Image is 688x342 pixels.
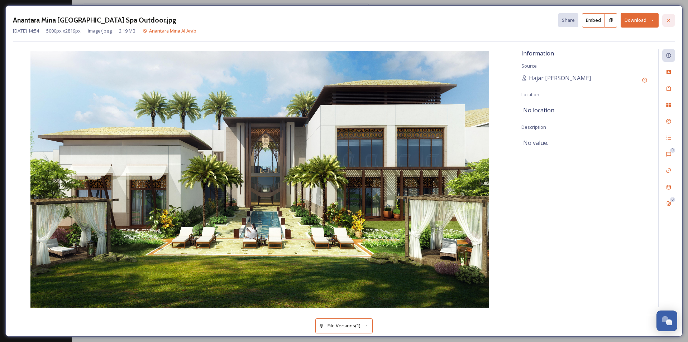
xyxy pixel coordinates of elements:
[13,51,507,309] img: 8F4B2019-8BD4-41B2-8D645245CFD0A812.jpg
[521,63,537,69] span: Source
[315,318,373,333] button: File Versions(1)
[582,13,605,28] button: Embed
[523,106,554,114] span: No location
[656,311,677,331] button: Open Chat
[46,28,81,34] span: 5000 px x 2819 px
[521,49,554,57] span: Information
[670,197,675,202] div: 0
[558,13,578,27] button: Share
[621,13,659,28] button: Download
[670,148,675,153] div: 0
[13,15,176,25] h3: Anantara Mina [GEOGRAPHIC_DATA] Spa Outdoor.jpg
[521,124,546,130] span: Description
[523,138,548,147] span: No value.
[88,28,112,34] span: image/jpeg
[529,74,591,82] span: Hajar [PERSON_NAME]
[13,28,39,34] span: [DATE] 14:54
[149,28,196,34] span: Anantara Mina Al Arab
[521,91,539,98] span: Location
[119,28,135,34] span: 2.19 MB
